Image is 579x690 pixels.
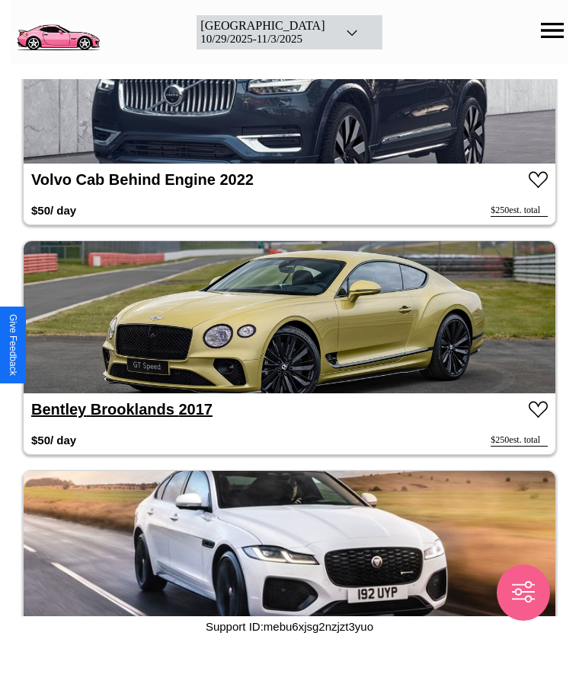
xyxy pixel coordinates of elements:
[31,196,76,224] h3: $ 50 / day
[31,401,213,418] a: Bentley Brooklands 2017
[200,19,325,33] div: [GEOGRAPHIC_DATA]
[31,426,76,454] h3: $ 50 / day
[206,616,373,637] p: Support ID: mebu6xjsg2nzjzt3yuo
[491,434,548,447] div: $ 250 est. total
[491,205,548,217] div: $ 250 est. total
[8,314,18,376] div: Give Feedback
[200,33,325,46] div: 10 / 29 / 2025 - 11 / 3 / 2025
[11,8,104,53] img: logo
[31,171,254,188] a: Volvo Cab Behind Engine 2022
